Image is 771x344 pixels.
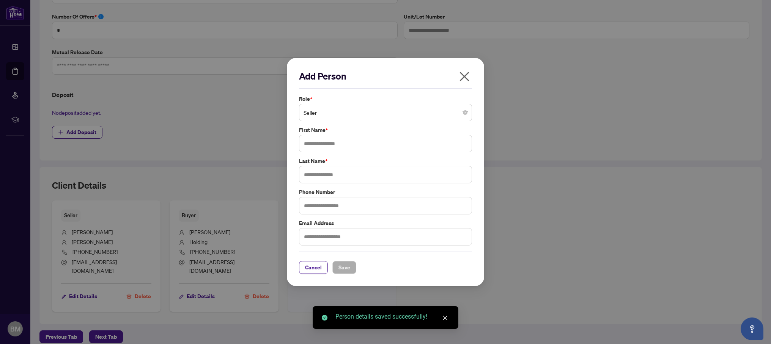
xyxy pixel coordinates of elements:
span: close [442,315,448,321]
label: Email Address [299,219,472,227]
span: check-circle [322,315,327,321]
div: Person details saved successfully! [335,312,449,321]
label: First Name [299,126,472,134]
label: Role [299,95,472,103]
button: Save [332,261,356,274]
span: Seller [304,105,467,120]
a: Close [441,314,449,322]
h2: Add Person [299,70,472,82]
label: Last Name [299,157,472,165]
label: Phone Number [299,188,472,196]
span: close-circle [463,110,467,115]
button: Open asap [741,317,763,340]
button: Cancel [299,261,328,274]
span: Cancel [305,261,322,274]
span: close [458,70,470,83]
